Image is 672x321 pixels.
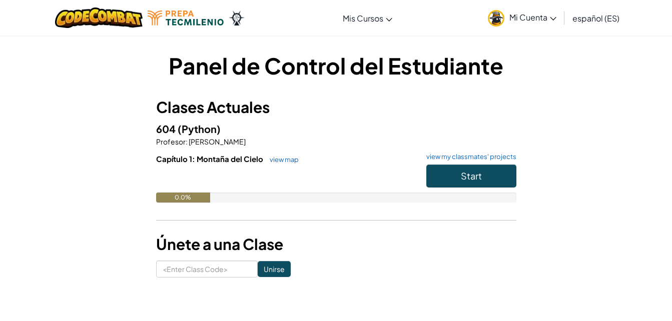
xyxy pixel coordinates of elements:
button: Start [426,164,516,187]
input: Unirse [258,261,291,277]
span: español (ES) [572,13,619,23]
img: CodeCombat logo [55,7,143,28]
span: 604 [156,122,178,135]
img: Ozaria [229,10,245,25]
h1: Panel de Control del Estudiante [156,50,516,81]
span: Profesor [156,137,186,146]
span: Mi Cuenta [509,12,556,22]
a: view my classmates' projects [421,153,516,160]
h3: Clases Actuales [156,96,516,118]
img: Tecmilenio logo [148,10,224,25]
span: Start [461,170,482,181]
img: avatar [488,10,504,26]
a: español (ES) [567,4,624,31]
input: <Enter Class Code> [156,260,258,277]
span: Mis Cursos [343,13,383,23]
a: Mis Cursos [338,4,397,31]
span: : [186,137,188,146]
span: (Python) [178,122,221,135]
a: Mi Cuenta [483,2,561,33]
h3: Únete a una Clase [156,233,516,255]
span: [PERSON_NAME] [188,137,246,146]
div: 0.0% [156,192,210,202]
a: view map [265,155,299,163]
span: Capítulo 1: Montaña del Cielo [156,154,265,163]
